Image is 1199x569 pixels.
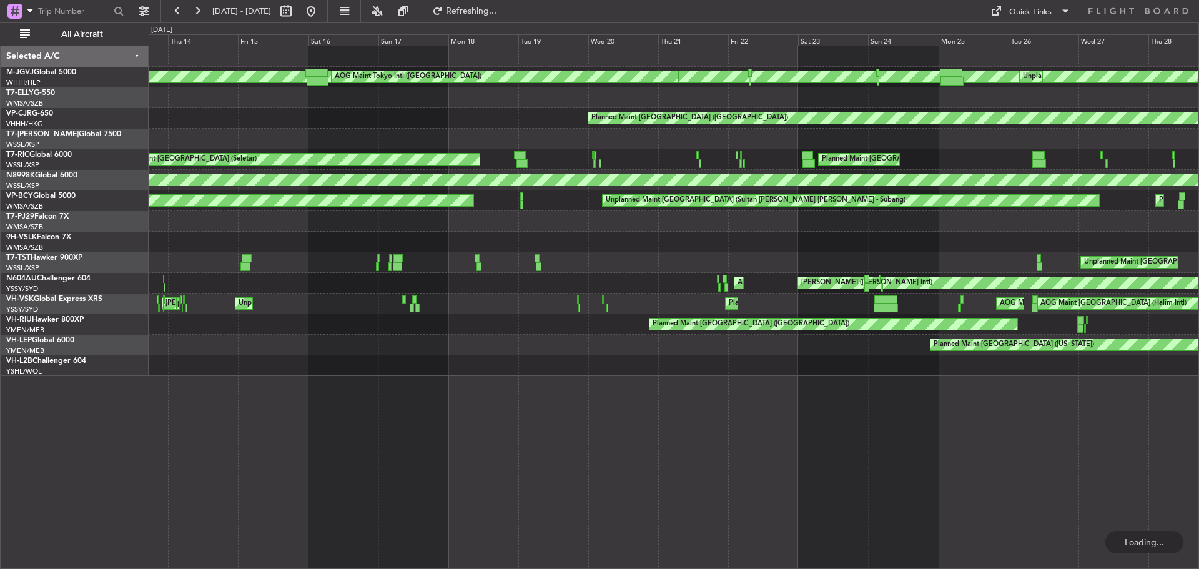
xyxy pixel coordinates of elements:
[822,150,969,169] div: Planned Maint [GEOGRAPHIC_DATA] (Seletar)
[6,69,76,76] a: M-JGVJGlobal 5000
[427,1,501,21] button: Refreshing...
[6,140,39,149] a: WSSL/XSP
[6,222,43,232] a: WMSA/SZB
[6,295,102,303] a: VH-VSKGlobal Express XRS
[6,254,31,262] span: T7-TST
[212,6,271,17] span: [DATE] - [DATE]
[6,264,39,273] a: WSSL/XSP
[1009,34,1078,46] div: Tue 26
[518,34,588,46] div: Tue 19
[1009,6,1052,19] div: Quick Links
[6,284,38,294] a: YSSY/SYD
[32,30,132,39] span: All Aircraft
[448,34,518,46] div: Mon 18
[14,24,136,44] button: All Aircraft
[6,234,71,241] a: 9H-VSLKFalcon 7X
[1105,531,1183,553] div: Loading...
[801,274,932,292] div: [PERSON_NAME] ([PERSON_NAME] Intl)
[6,181,39,190] a: WSSL/XSP
[168,34,238,46] div: Thu 14
[378,34,448,46] div: Sun 17
[6,357,86,365] a: VH-L2BChallenger 604
[110,150,257,169] div: Planned Maint [GEOGRAPHIC_DATA] (Seletar)
[588,34,658,46] div: Wed 20
[6,337,74,344] a: VH-LEPGlobal 6000
[6,99,43,108] a: WMSA/SZB
[658,34,728,46] div: Thu 21
[6,275,91,282] a: N604AUChallenger 604
[6,305,38,314] a: YSSY/SYD
[6,89,55,97] a: T7-ELLYG-550
[1023,67,1187,86] div: Unplanned Maint [GEOGRAPHIC_DATA] (Halim Intl)
[6,151,29,159] span: T7-RIC
[728,34,798,46] div: Fri 22
[6,295,34,303] span: VH-VSK
[6,213,34,220] span: T7-PJ29
[6,192,33,200] span: VP-BCY
[445,7,498,16] span: Refreshing...
[6,213,69,220] a: T7-PJ29Falcon 7X
[738,274,955,292] div: AOG Maint Ballina (Ballina/[PERSON_NAME][GEOGRAPHIC_DATA])
[6,78,41,87] a: WIHH/HLP
[729,294,874,313] div: Planned Maint Sydney ([PERSON_NAME] Intl)
[868,34,938,46] div: Sun 24
[798,34,868,46] div: Sat 23
[151,25,172,36] div: [DATE]
[6,110,32,117] span: VP-CJR
[6,243,43,252] a: WMSA/SZB
[6,161,39,170] a: WSSL/XSP
[6,131,79,138] span: T7-[PERSON_NAME]
[1040,294,1187,313] div: AOG Maint [GEOGRAPHIC_DATA] (Halim Intl)
[6,89,34,97] span: T7-ELLY
[308,34,378,46] div: Sat 16
[6,234,37,241] span: 9H-VSLK
[591,109,788,127] div: Planned Maint [GEOGRAPHIC_DATA] ([GEOGRAPHIC_DATA])
[6,172,35,179] span: N8998K
[6,337,32,344] span: VH-LEP
[335,67,481,86] div: AOG Maint Tokyo Intl ([GEOGRAPHIC_DATA])
[6,275,37,282] span: N604AU
[6,325,44,335] a: YMEN/MEB
[38,2,110,21] input: Trip Number
[939,34,1009,46] div: Mon 25
[934,335,1094,354] div: Planned Maint [GEOGRAPHIC_DATA] ([US_STATE])
[1078,34,1148,46] div: Wed 27
[6,172,77,179] a: N8998KGlobal 6000
[6,119,43,129] a: VHHH/HKG
[6,316,84,324] a: VH-RIUHawker 800XP
[6,254,82,262] a: T7-TSTHawker 900XP
[6,192,76,200] a: VP-BCYGlobal 5000
[6,202,43,211] a: WMSA/SZB
[239,294,392,313] div: Unplanned Maint Sydney ([PERSON_NAME] Intl)
[6,69,34,76] span: M-JGVJ
[6,357,32,365] span: VH-L2B
[606,191,905,210] div: Unplanned Maint [GEOGRAPHIC_DATA] (Sultan [PERSON_NAME] [PERSON_NAME] - Subang)
[6,131,121,138] a: T7-[PERSON_NAME]Global 7500
[6,367,42,376] a: YSHL/WOL
[6,151,72,159] a: T7-RICGlobal 6000
[653,315,849,334] div: Planned Maint [GEOGRAPHIC_DATA] ([GEOGRAPHIC_DATA])
[984,1,1077,21] button: Quick Links
[165,294,297,313] div: [PERSON_NAME] ([PERSON_NAME] Intl)
[6,316,32,324] span: VH-RIU
[238,34,308,46] div: Fri 15
[6,110,53,117] a: VP-CJRG-650
[6,346,44,355] a: YMEN/MEB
